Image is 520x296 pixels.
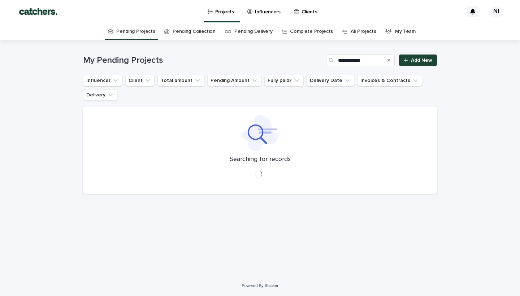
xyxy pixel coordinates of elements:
[207,75,261,86] button: Pending Amount
[351,23,376,40] a: All Projects
[116,23,155,40] a: Pending Projects
[290,23,333,40] a: Complete Projects
[242,283,278,288] a: Powered By Stacker
[234,23,272,40] a: Pending Delivery
[399,55,437,66] a: Add New
[326,55,395,66] input: Search
[357,75,422,86] button: Invoices & Contracts
[125,75,155,86] button: Client
[83,89,117,101] button: Delivery
[490,6,502,17] div: NI
[14,4,62,19] img: BTdGiKtkTjWbRbtFPD8W
[307,75,354,86] button: Delivery Date
[411,58,432,63] span: Add New
[173,23,215,40] a: Pending Collection
[264,75,304,86] button: Fully paid?
[230,156,291,164] p: Searching for records
[83,75,122,86] button: Influencer
[157,75,204,86] button: Total amount
[83,55,323,66] h1: My Pending Projects
[395,23,416,40] a: My Team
